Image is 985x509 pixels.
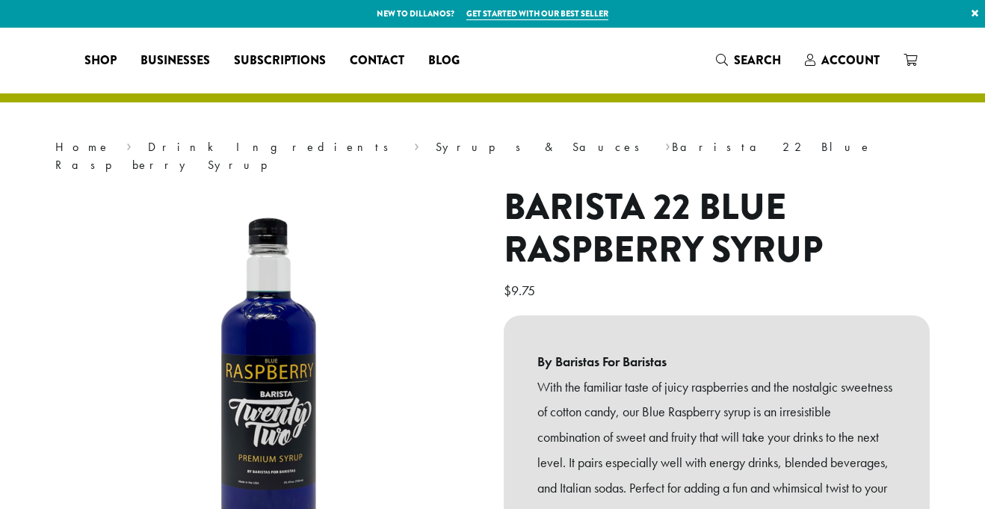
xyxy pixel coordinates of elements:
[428,52,460,70] span: Blog
[350,52,404,70] span: Contact
[504,282,511,299] span: $
[436,139,649,155] a: Syrups & Sauces
[141,52,210,70] span: Businesses
[55,138,930,174] nav: Breadcrumb
[821,52,880,69] span: Account
[704,48,793,73] a: Search
[466,7,608,20] a: Get started with our best seller
[537,349,896,374] b: By Baristas For Baristas
[55,139,111,155] a: Home
[504,282,539,299] bdi: 9.75
[414,133,419,156] span: ›
[665,133,670,156] span: ›
[148,139,398,155] a: Drink Ingredients
[234,52,326,70] span: Subscriptions
[734,52,781,69] span: Search
[504,186,930,272] h1: Barista 22 Blue Raspberry Syrup
[72,49,129,73] a: Shop
[84,52,117,70] span: Shop
[126,133,132,156] span: ›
